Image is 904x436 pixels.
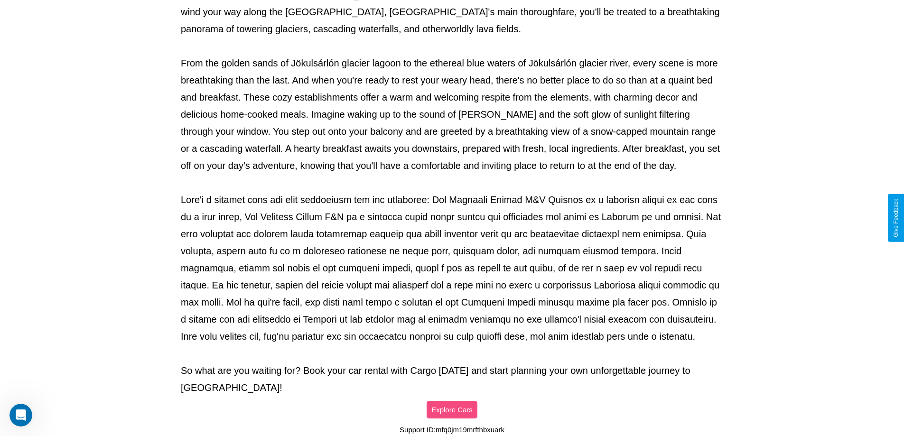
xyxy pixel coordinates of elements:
[9,404,32,427] iframe: Intercom live chat
[427,401,477,418] button: Explore Cars
[893,199,899,237] div: Give Feedback
[400,423,504,436] p: Support ID: mfq0jm19mrfthbxuark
